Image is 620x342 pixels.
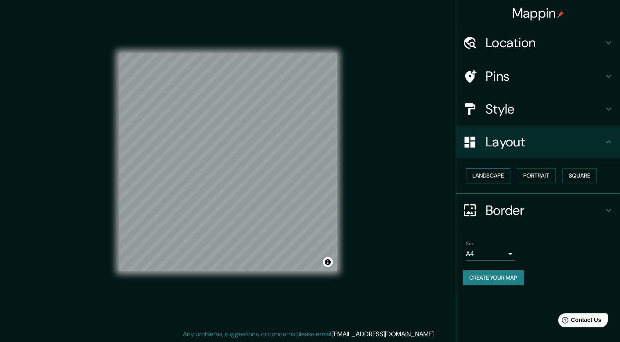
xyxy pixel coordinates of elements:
div: Pins [456,60,620,93]
h4: Mappin [512,5,564,21]
div: . [435,329,436,339]
div: Location [456,26,620,59]
button: Landscape [466,168,510,183]
canvas: Map [119,53,337,271]
button: Square [562,168,597,183]
p: Any problems, suggestions, or concerns please email . [183,329,435,339]
h4: Pins [486,68,604,84]
img: pin-icon.png [557,11,564,18]
h4: Layout [486,134,604,150]
h4: Border [486,202,604,219]
h4: Style [486,101,604,117]
label: Size [466,240,475,247]
div: A4 [466,247,515,260]
h4: Location [486,34,604,51]
button: Portrait [517,168,556,183]
a: [EMAIL_ADDRESS][DOMAIN_NAME] [332,330,434,338]
div: . [436,329,438,339]
div: Style [456,93,620,125]
div: Layout [456,125,620,158]
button: Toggle attribution [323,257,333,267]
iframe: Help widget launcher [547,310,611,333]
div: Border [456,194,620,227]
button: Create your map [463,270,524,285]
